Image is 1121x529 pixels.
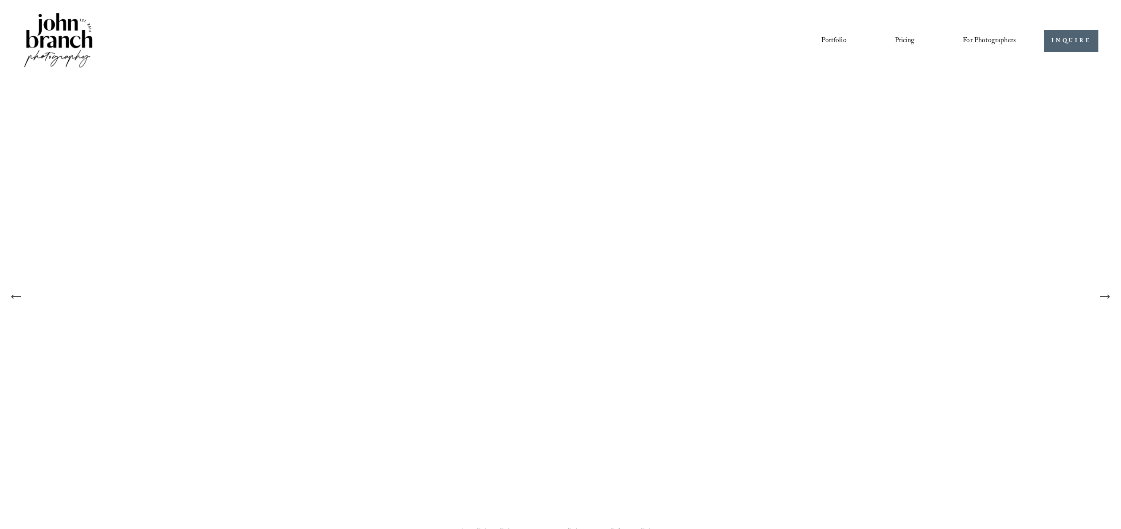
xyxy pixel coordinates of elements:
button: Next Slide [1095,287,1114,306]
a: INQUIRE [1044,30,1098,52]
a: Portfolio [821,34,846,49]
button: Previous Slide [7,287,26,306]
a: folder dropdown [963,34,1016,49]
img: John Branch IV Photography [23,11,94,71]
a: Pricing [895,34,915,49]
span: For Photographers [963,34,1016,48]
